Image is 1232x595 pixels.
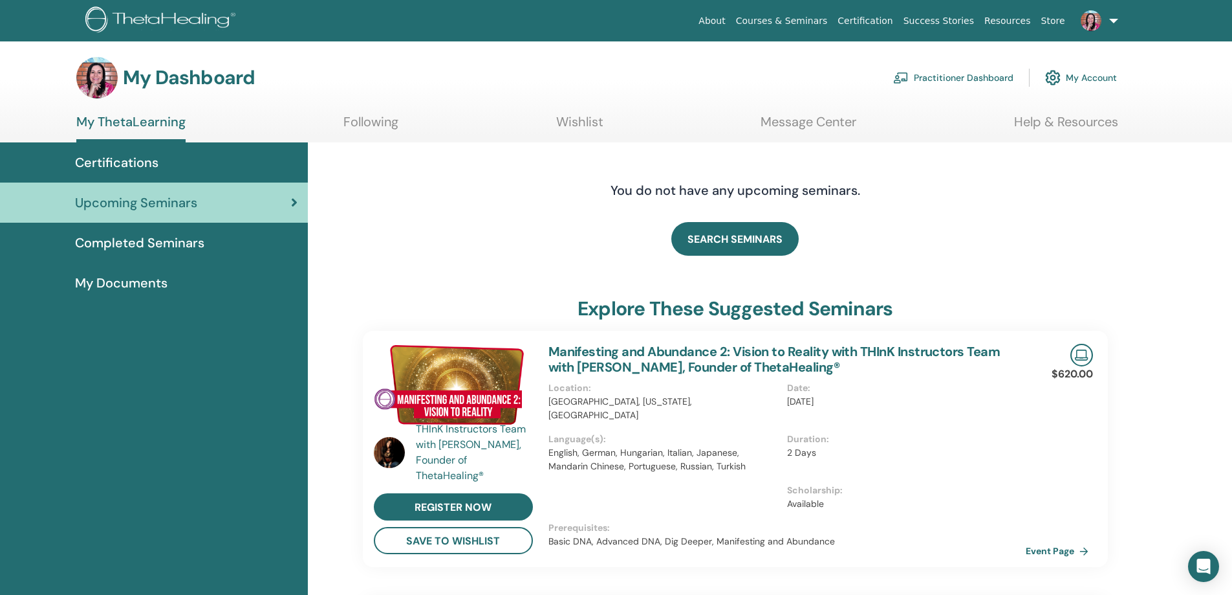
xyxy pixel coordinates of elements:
span: My Documents [75,273,168,293]
img: chalkboard-teacher.svg [893,72,909,84]
a: Courses & Seminars [731,9,833,33]
a: Success Stories [898,9,979,33]
span: Certifications [75,153,158,172]
img: Manifesting and Abundance 2: Vision to Reality [374,344,533,425]
a: My Account [1045,63,1117,92]
img: cog.svg [1045,67,1061,89]
p: $620.00 [1052,366,1093,382]
p: [GEOGRAPHIC_DATA], [US_STATE], [GEOGRAPHIC_DATA] [548,395,779,422]
p: Location : [548,381,779,395]
img: default.jpg [1081,10,1101,31]
a: THInK Instructors Team with [PERSON_NAME], Founder of ThetaHealing® [416,421,535,484]
a: Event Page [1026,541,1094,561]
p: Scholarship : [787,484,1018,497]
a: register now [374,493,533,521]
a: About [693,9,730,33]
a: Certification [832,9,898,33]
img: logo.png [85,6,240,36]
img: default.jpg [374,437,405,468]
span: Completed Seminars [75,233,204,253]
h4: You do not have any upcoming seminars. [532,183,939,198]
p: 2 Days [787,446,1018,460]
a: Help & Resources [1014,114,1118,139]
img: default.jpg [76,57,118,98]
span: register now [415,500,492,514]
a: SEARCH SEMINARS [671,222,799,256]
p: [DATE] [787,395,1018,409]
span: Upcoming Seminars [75,193,197,212]
a: Following [343,114,398,139]
a: Manifesting and Abundance 2: Vision to Reality with THInK Instructors Team with [PERSON_NAME], Fo... [548,343,1000,376]
img: Live Online Seminar [1070,344,1093,366]
p: English, German, Hungarian, Italian, Japanese, Mandarin Chinese, Portuguese, Russian, Turkish [548,446,779,473]
a: Store [1036,9,1070,33]
div: Open Intercom Messenger [1188,551,1219,582]
a: Wishlist [556,114,603,139]
p: Language(s) : [548,432,779,446]
h3: explore these suggested seminars [578,297,892,320]
p: Basic DNA, Advanced DNA, Dig Deeper, Manifesting and Abundance [548,535,1026,548]
a: Practitioner Dashboard [893,63,1013,92]
a: My ThetaLearning [76,114,186,142]
span: SEARCH SEMINARS [687,232,783,246]
p: Prerequisites : [548,521,1026,535]
p: Date : [787,381,1018,395]
p: Available [787,497,1018,511]
a: Resources [979,9,1036,33]
h3: My Dashboard [123,66,255,89]
button: save to wishlist [374,527,533,554]
p: Duration : [787,432,1018,446]
a: Message Center [761,114,856,139]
